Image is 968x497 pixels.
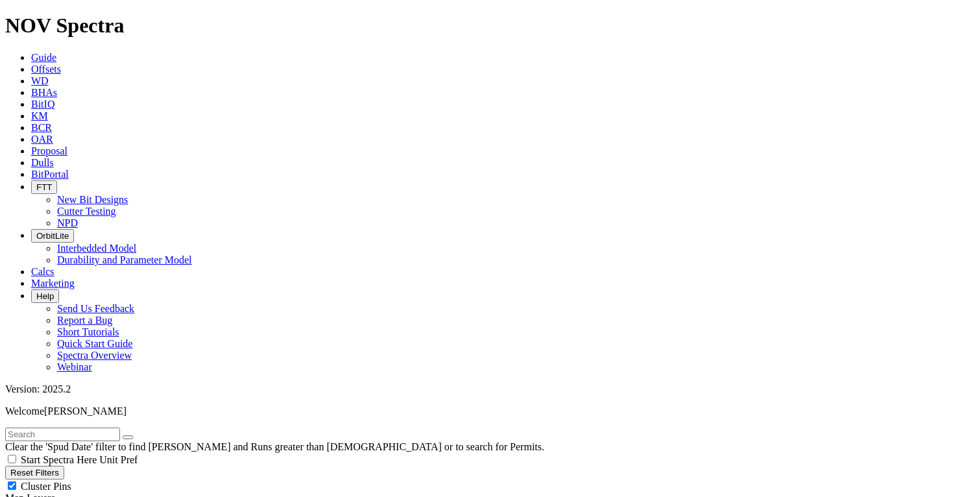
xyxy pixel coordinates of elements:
[31,99,54,110] a: BitIQ
[31,145,67,156] a: Proposal
[31,122,52,133] a: BCR
[31,134,53,145] a: OAR
[31,229,74,243] button: OrbitLite
[57,350,132,361] a: Spectra Overview
[31,278,75,289] a: Marketing
[5,14,963,38] h1: NOV Spectra
[5,441,544,452] span: Clear the 'Spud Date' filter to find [PERSON_NAME] and Runs greater than [DEMOGRAPHIC_DATA] or to...
[5,466,64,479] button: Reset Filters
[8,455,16,463] input: Start Spectra Here
[57,254,192,265] a: Durability and Parameter Model
[31,110,48,121] a: KM
[31,52,56,63] a: Guide
[57,194,128,205] a: New Bit Designs
[57,361,92,372] a: Webinar
[5,428,120,441] input: Search
[21,481,71,492] span: Cluster Pins
[44,406,127,417] span: [PERSON_NAME]
[31,180,57,194] button: FTT
[21,454,97,465] span: Start Spectra Here
[5,406,963,417] p: Welcome
[31,157,54,168] a: Dulls
[57,303,134,314] a: Send Us Feedback
[57,315,112,326] a: Report a Bug
[31,87,57,98] a: BHAs
[57,326,119,337] a: Short Tutorials
[31,169,69,180] a: BitPortal
[31,64,61,75] a: Offsets
[31,266,54,277] a: Calcs
[57,206,116,217] a: Cutter Testing
[36,182,52,192] span: FTT
[31,75,49,86] a: WD
[57,217,78,228] a: NPD
[31,289,59,303] button: Help
[57,243,136,254] a: Interbedded Model
[5,383,963,395] div: Version: 2025.2
[99,454,138,465] span: Unit Pref
[57,338,132,349] a: Quick Start Guide
[36,291,54,301] span: Help
[36,231,69,241] span: OrbitLite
